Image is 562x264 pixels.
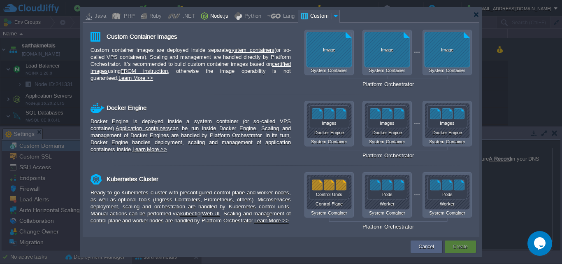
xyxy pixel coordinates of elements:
[91,189,291,224] div: Ready-to-go Kubernetes cluster with preconfigured control plane and worker nodes, as well as opti...
[91,47,291,82] div: Custom container images are deployed inside separate (or so-called VPS containers). Scaling and m...
[427,192,467,197] div: Pods
[118,75,153,81] a: Learn More >>
[304,139,354,144] div: System Container
[91,118,291,153] div: Docker Engine is deployed inside a system container (or so-called VPS container). can be run insi...
[304,210,354,215] div: System Container
[180,10,195,23] div: .NET
[304,81,472,87] div: Platform Orchestrator
[365,130,410,135] div: Docker Engine
[362,139,412,144] div: System Container
[147,10,162,23] div: Ruby
[254,217,289,224] a: Learn More >>
[121,10,135,23] div: PHP
[365,201,410,206] div: Worker
[229,47,274,53] a: system containers
[107,101,146,115] div: Docker Engine
[242,10,261,23] div: Python
[307,47,352,52] div: Image
[92,10,106,23] div: Java
[180,210,197,217] a: kubectl
[423,68,472,73] div: System Container
[304,224,472,230] div: Platform Orchestrator
[362,210,412,215] div: System Container
[309,192,349,197] div: Control Units
[425,130,470,135] div: Docker Engine
[425,47,470,52] div: Image
[304,152,472,159] div: Platform Orchestrator
[121,68,168,74] a: FROM instruction
[307,130,352,135] div: Docker Engine
[423,210,472,215] div: System Container
[427,121,467,126] div: Images
[116,125,170,131] a: Application containers
[309,121,349,126] div: Images
[423,139,472,144] div: System Container
[419,243,434,251] button: Cancel
[91,32,100,42] img: custom-icon.svg
[425,201,470,206] div: Worker
[308,10,332,23] div: Custom
[208,10,228,23] div: Node.js
[132,146,167,152] a: Learn More >>
[362,68,412,73] div: System Container
[367,121,407,126] div: Images
[304,68,354,73] div: System Container
[202,210,220,217] a: Web UI
[107,30,177,44] div: Custom Container Images
[367,192,407,197] div: Pods
[453,243,468,251] button: Create
[91,103,105,113] img: docker-icon.svg
[527,231,554,256] iframe: chat widget
[281,10,295,23] div: Lang
[107,172,158,186] div: Kubernetes Cluster
[91,174,102,185] img: kubernetes-icon.svg
[365,47,410,52] div: Image
[307,201,352,206] div: Control Plane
